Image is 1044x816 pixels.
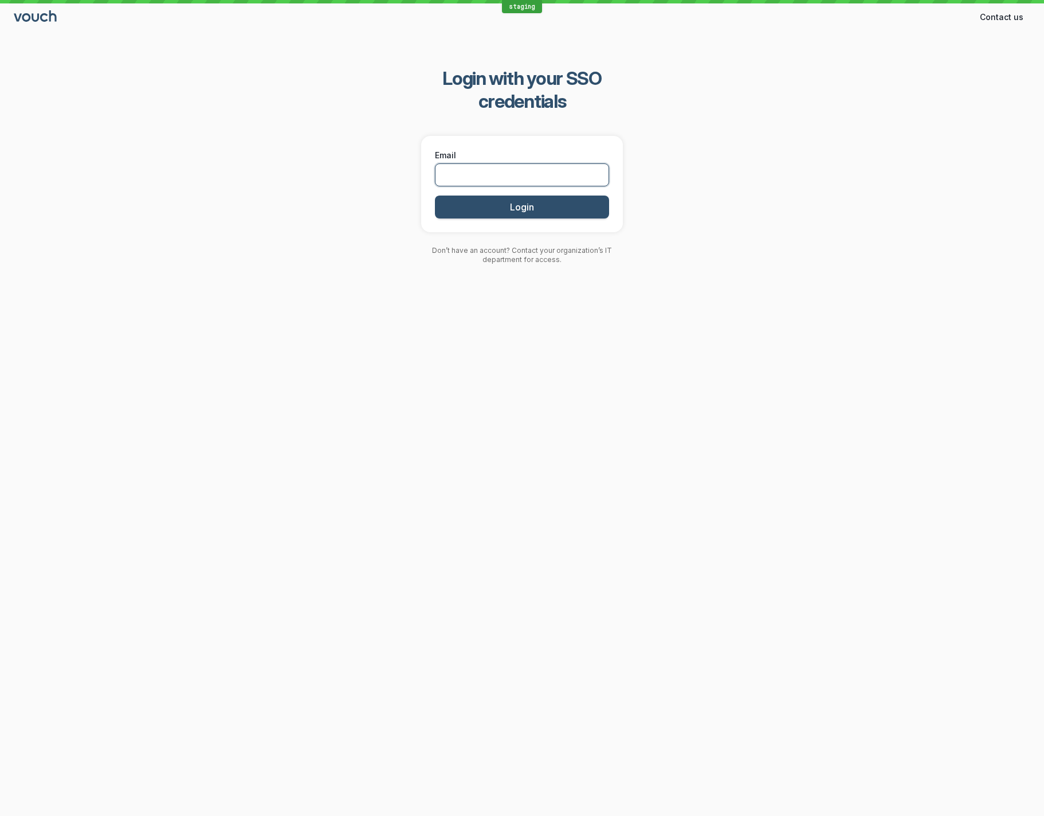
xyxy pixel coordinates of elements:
span: Email [435,150,456,161]
span: Contact us [980,11,1023,23]
p: Don’t have an account? Contact your organization’s IT department for access. [421,246,623,264]
span: Login with your SSO credentials [398,67,646,113]
span: Login [510,201,534,213]
a: Go to sign in [14,13,58,22]
button: Login [435,196,609,218]
button: Contact us [973,8,1030,26]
